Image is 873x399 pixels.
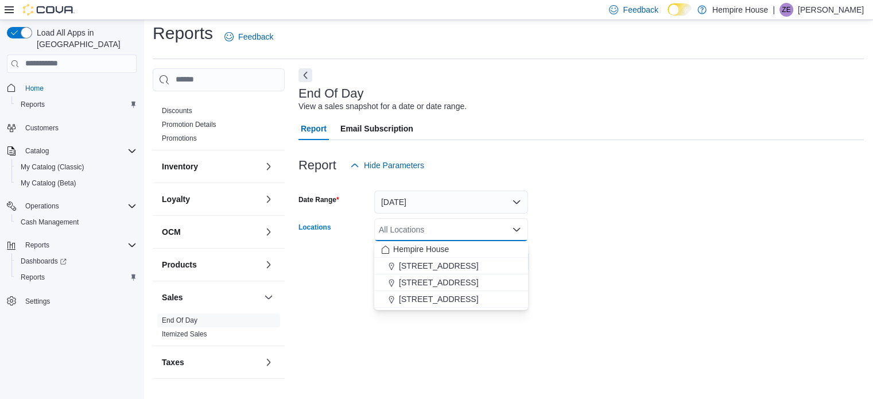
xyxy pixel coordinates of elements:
[23,4,75,16] img: Cova
[21,218,79,227] span: Cash Management
[712,3,768,17] p: Hempire House
[668,3,692,16] input: Dark Mode
[262,290,276,304] button: Sales
[162,226,181,238] h3: OCM
[16,270,137,284] span: Reports
[21,144,137,158] span: Catalog
[25,297,50,306] span: Settings
[21,199,64,213] button: Operations
[21,238,137,252] span: Reports
[16,176,137,190] span: My Catalog (Beta)
[162,134,197,143] span: Promotions
[16,176,81,190] a: My Catalog (Beta)
[162,134,197,142] a: Promotions
[262,192,276,206] button: Loyalty
[262,355,276,369] button: Taxes
[162,292,259,303] button: Sales
[32,27,137,50] span: Load All Apps in [GEOGRAPHIC_DATA]
[21,82,48,95] a: Home
[298,68,312,82] button: Next
[25,202,59,211] span: Operations
[2,198,141,214] button: Operations
[162,193,190,205] h3: Loyalty
[21,162,84,172] span: My Catalog (Classic)
[16,254,71,268] a: Dashboards
[2,292,141,309] button: Settings
[11,159,141,175] button: My Catalog (Classic)
[162,259,259,270] button: Products
[2,143,141,159] button: Catalog
[11,269,141,285] button: Reports
[21,273,45,282] span: Reports
[21,81,137,95] span: Home
[162,161,259,172] button: Inventory
[399,293,478,305] span: [STREET_ADDRESS]
[374,258,528,274] button: [STREET_ADDRESS]
[346,154,429,177] button: Hide Parameters
[162,259,197,270] h3: Products
[25,146,49,156] span: Catalog
[374,241,528,258] button: Hempire House
[162,107,192,115] a: Discounts
[262,160,276,173] button: Inventory
[301,117,327,140] span: Report
[399,260,478,272] span: [STREET_ADDRESS]
[399,277,478,288] span: [STREET_ADDRESS]
[779,3,793,17] div: Zachary Evans
[162,106,192,115] span: Discounts
[798,3,864,17] p: [PERSON_NAME]
[25,241,49,250] span: Reports
[21,121,137,135] span: Customers
[11,253,141,269] a: Dashboards
[21,257,67,266] span: Dashboards
[623,4,658,16] span: Feedback
[162,357,259,368] button: Taxes
[298,87,364,100] h3: End Of Day
[340,117,413,140] span: Email Subscription
[162,193,259,205] button: Loyalty
[162,121,216,129] a: Promotion Details
[16,98,49,111] a: Reports
[16,98,137,111] span: Reports
[162,292,183,303] h3: Sales
[25,84,44,93] span: Home
[16,254,137,268] span: Dashboards
[162,357,184,368] h3: Taxes
[21,295,55,308] a: Settings
[21,144,53,158] button: Catalog
[773,3,775,17] p: |
[162,316,197,324] a: End Of Day
[16,270,49,284] a: Reports
[11,175,141,191] button: My Catalog (Beta)
[21,100,45,109] span: Reports
[21,179,76,188] span: My Catalog (Beta)
[25,123,59,133] span: Customers
[162,330,207,338] a: Itemized Sales
[162,316,197,325] span: End Of Day
[374,191,528,214] button: [DATE]
[162,120,216,129] span: Promotion Details
[262,225,276,239] button: OCM
[2,80,141,96] button: Home
[2,237,141,253] button: Reports
[21,238,54,252] button: Reports
[364,160,424,171] span: Hide Parameters
[7,75,137,339] nav: Complex example
[298,100,467,113] div: View a sales snapshot for a date or date range.
[21,199,137,213] span: Operations
[393,243,449,255] span: Hempire House
[374,291,528,308] button: [STREET_ADDRESS]
[374,274,528,291] button: [STREET_ADDRESS]
[374,241,528,308] div: Choose from the following options
[262,81,276,95] button: Discounts & Promotions
[2,119,141,136] button: Customers
[16,215,137,229] span: Cash Management
[512,225,521,234] button: Close list of options
[16,160,89,174] a: My Catalog (Classic)
[16,215,83,229] a: Cash Management
[238,31,273,42] span: Feedback
[21,121,63,135] a: Customers
[782,3,790,17] span: ZE
[298,195,339,204] label: Date Range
